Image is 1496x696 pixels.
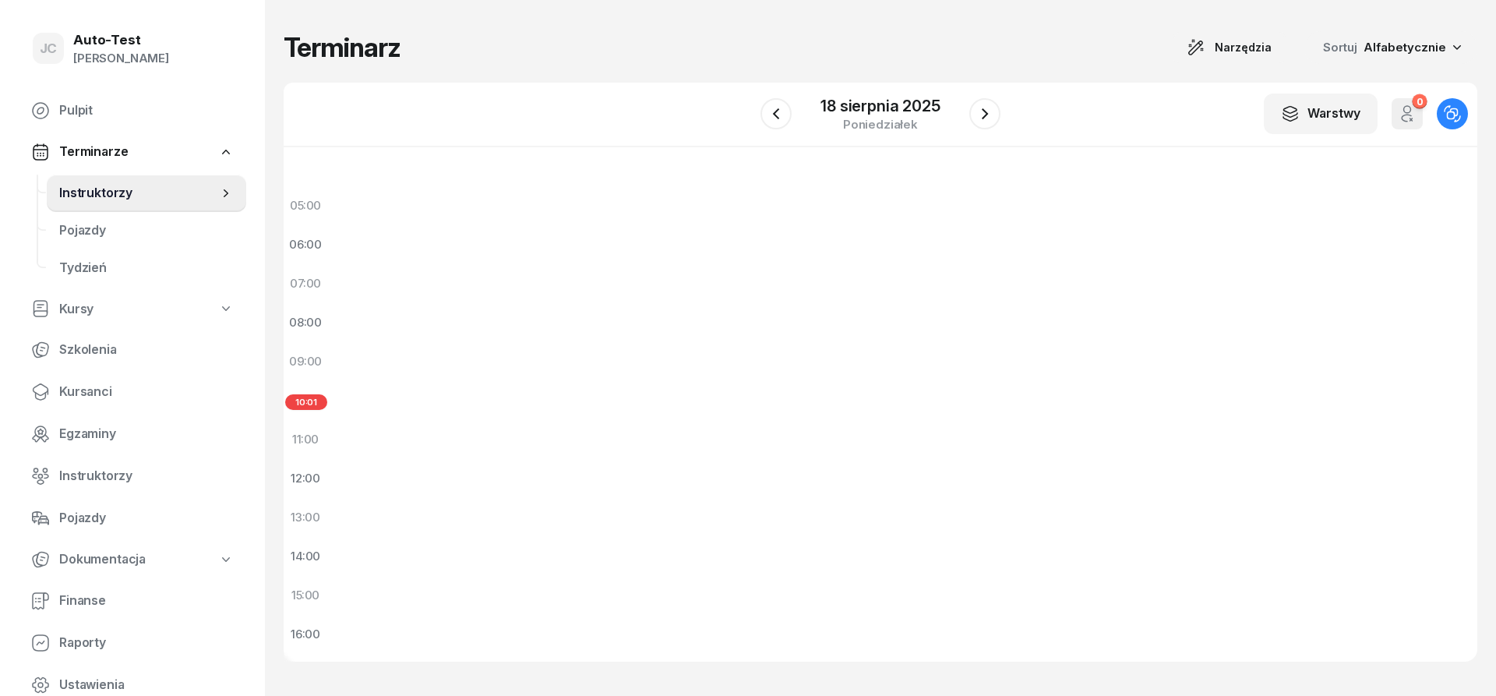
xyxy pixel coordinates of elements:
[59,675,234,695] span: Ustawienia
[19,373,246,411] a: Kursanci
[284,654,327,693] div: 17:00
[284,264,327,303] div: 07:00
[1215,38,1272,57] span: Narzędzia
[19,415,246,453] a: Egzaminy
[59,340,234,360] span: Szkolenia
[1364,40,1446,55] span: Alfabetycznie
[284,225,327,264] div: 06:00
[59,142,128,162] span: Terminarze
[19,542,246,578] a: Dokumentacja
[1264,94,1378,134] button: Warstwy
[40,42,58,55] span: JC
[73,34,169,47] div: Auto-Test
[284,34,400,62] h1: Terminarz
[59,466,234,486] span: Instruktorzy
[19,331,246,369] a: Szkolenia
[284,537,327,576] div: 14:00
[1412,94,1427,109] div: 0
[19,582,246,620] a: Finanse
[47,212,246,249] a: Pojazdy
[59,101,234,121] span: Pulpit
[47,249,246,287] a: Tydzień
[19,458,246,495] a: Instruktorzy
[59,549,146,570] span: Dokumentacja
[59,221,234,241] span: Pojazdy
[19,500,246,537] a: Pojazdy
[1281,104,1360,124] div: Warstwy
[59,508,234,528] span: Pojazdy
[19,134,246,170] a: Terminarze
[284,576,327,615] div: 15:00
[285,394,327,410] span: 10:01
[1392,98,1423,129] button: 0
[284,342,327,381] div: 09:00
[19,291,246,327] a: Kursy
[59,591,234,611] span: Finanse
[820,98,940,114] div: 18 sierpnia 2025
[284,498,327,537] div: 13:00
[59,382,234,402] span: Kursanci
[820,118,940,130] div: poniedziałek
[47,175,246,212] a: Instruktorzy
[284,381,327,420] div: 10:00
[73,48,169,69] div: [PERSON_NAME]
[59,633,234,653] span: Raporty
[284,186,327,225] div: 05:00
[284,459,327,498] div: 12:00
[1173,32,1286,63] button: Narzędzia
[59,299,93,320] span: Kursy
[1304,31,1477,64] button: Sortuj Alfabetycznie
[284,615,327,654] div: 16:00
[59,258,234,278] span: Tydzień
[1323,37,1360,58] span: Sortuj
[59,183,218,203] span: Instruktorzy
[19,624,246,662] a: Raporty
[59,424,234,444] span: Egzaminy
[284,420,327,459] div: 11:00
[284,303,327,342] div: 08:00
[19,92,246,129] a: Pulpit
